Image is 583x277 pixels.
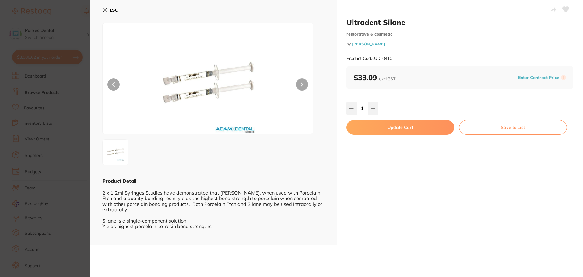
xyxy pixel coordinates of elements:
[516,75,561,81] button: Enter Contract Price
[352,41,385,46] a: [PERSON_NAME]
[346,32,574,37] small: restorative & cosmetic
[346,18,574,27] h2: Ultradent Silane
[104,141,126,163] img: MTAuanBn
[110,7,118,13] b: ESC
[346,120,454,135] button: Update Cart
[102,178,136,184] b: Product Detail
[346,42,574,46] small: by
[102,5,118,15] button: ESC
[354,73,395,82] b: $33.09
[346,56,392,61] small: Product Code: UDT0410
[561,75,566,80] label: i
[379,76,395,81] span: excl. GST
[459,120,567,135] button: Save to List
[102,184,325,240] div: 2 x 1.2ml Syringes.Studies have demonstrated that [PERSON_NAME], when used with Porcelain Etch an...
[145,38,271,134] img: MTAuanBn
